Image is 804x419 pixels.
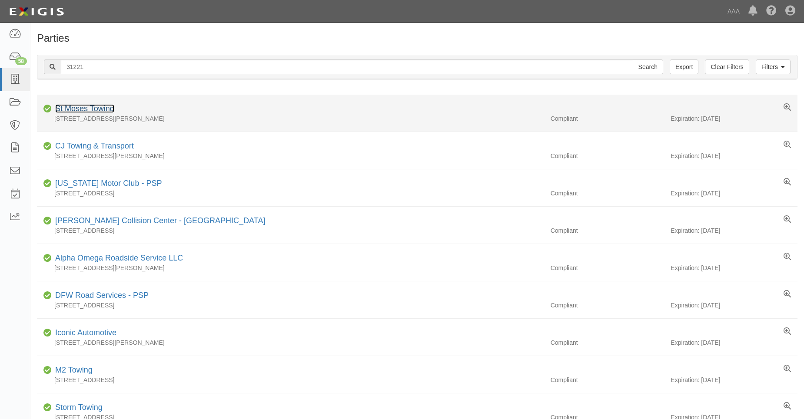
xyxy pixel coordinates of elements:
[37,338,544,347] div: [STREET_ADDRESS][PERSON_NAME]
[544,264,671,272] div: Compliant
[784,215,791,224] a: View results summary
[37,33,797,44] h1: Parties
[55,366,93,374] a: M2 Towing
[52,402,103,413] div: Storm Towing
[784,365,791,373] a: View results summary
[784,402,791,411] a: View results summary
[52,365,93,376] div: M2 Towing
[544,226,671,235] div: Compliant
[671,114,797,123] div: Expiration: [DATE]
[37,152,544,160] div: [STREET_ADDRESS][PERSON_NAME]
[52,141,134,152] div: CJ Towing & Transport
[670,59,698,74] a: Export
[784,178,791,187] a: View results summary
[43,143,52,149] i: Compliant
[43,330,52,336] i: Compliant
[43,293,52,299] i: Compliant
[52,178,162,189] div: Texas Motor Club - PSP
[756,59,791,74] a: Filters
[784,290,791,299] a: View results summary
[671,152,797,160] div: Expiration: [DATE]
[55,142,134,150] a: CJ Towing & Transport
[671,338,797,347] div: Expiration: [DATE]
[55,104,114,113] a: St Moses Towing
[723,3,744,20] a: AAA
[671,301,797,310] div: Expiration: [DATE]
[544,376,671,384] div: Compliant
[544,114,671,123] div: Compliant
[43,405,52,411] i: Compliant
[544,189,671,198] div: Compliant
[43,218,52,224] i: Compliant
[766,6,777,16] i: Help Center - Complianz
[37,376,544,384] div: [STREET_ADDRESS]
[55,328,116,337] a: Iconic Automotive
[55,291,149,300] a: DFW Road Services - PSP
[15,57,27,65] div: 58
[37,189,544,198] div: [STREET_ADDRESS]
[544,301,671,310] div: Compliant
[55,254,183,262] a: Alpha Omega Roadside Service LLC
[43,181,52,187] i: Compliant
[43,106,52,112] i: Compliant
[671,264,797,272] div: Expiration: [DATE]
[55,179,162,188] a: [US_STATE] Motor Club - PSP
[7,4,66,20] img: logo-5460c22ac91f19d4615b14bd174203de0afe785f0fc80cf4dbbc73dc1793850b.png
[52,290,149,301] div: DFW Road Services - PSP
[55,403,103,412] a: Storm Towing
[784,103,791,112] a: View results summary
[55,216,265,225] a: [PERSON_NAME] Collision Center - [GEOGRAPHIC_DATA]
[544,152,671,160] div: Compliant
[671,189,797,198] div: Expiration: [DATE]
[52,103,114,115] div: St Moses Towing
[784,141,791,149] a: View results summary
[784,253,791,261] a: View results summary
[43,255,52,261] i: Compliant
[37,264,544,272] div: [STREET_ADDRESS][PERSON_NAME]
[671,376,797,384] div: Expiration: [DATE]
[43,367,52,373] i: Compliant
[37,114,544,123] div: [STREET_ADDRESS][PERSON_NAME]
[633,59,663,74] input: Search
[52,253,183,264] div: Alpha Omega Roadside Service LLC
[544,338,671,347] div: Compliant
[52,215,265,227] div: Seidner's Collision Center - Montebello
[37,226,544,235] div: [STREET_ADDRESS]
[671,226,797,235] div: Expiration: [DATE]
[37,301,544,310] div: [STREET_ADDRESS]
[705,59,749,74] a: Clear Filters
[52,327,116,339] div: Iconic Automotive
[784,327,791,336] a: View results summary
[61,59,633,74] input: Search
